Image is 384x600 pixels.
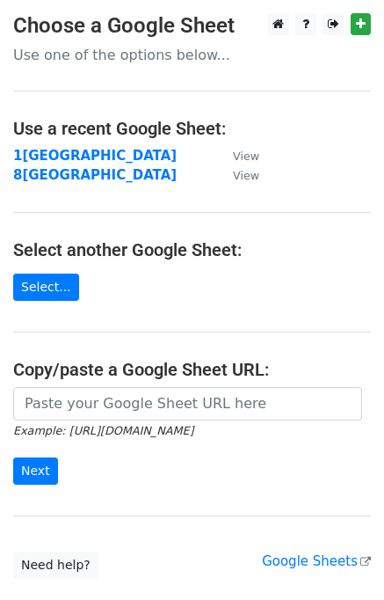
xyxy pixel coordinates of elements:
[13,239,371,260] h4: Select another Google Sheet:
[13,46,371,64] p: Use one of the options below...
[13,359,371,380] h4: Copy/paste a Google Sheet URL:
[215,148,259,164] a: View
[13,552,98,579] a: Need help?
[13,274,79,301] a: Select...
[262,553,371,569] a: Google Sheets
[13,118,371,139] h4: Use a recent Google Sheet:
[233,169,259,182] small: View
[13,387,362,421] input: Paste your Google Sheet URL here
[13,148,177,164] a: 1[GEOGRAPHIC_DATA]
[215,167,259,183] a: View
[13,424,193,437] small: Example: [URL][DOMAIN_NAME]
[13,13,371,39] h3: Choose a Google Sheet
[13,167,177,183] a: 8[GEOGRAPHIC_DATA]
[13,457,58,485] input: Next
[233,150,259,163] small: View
